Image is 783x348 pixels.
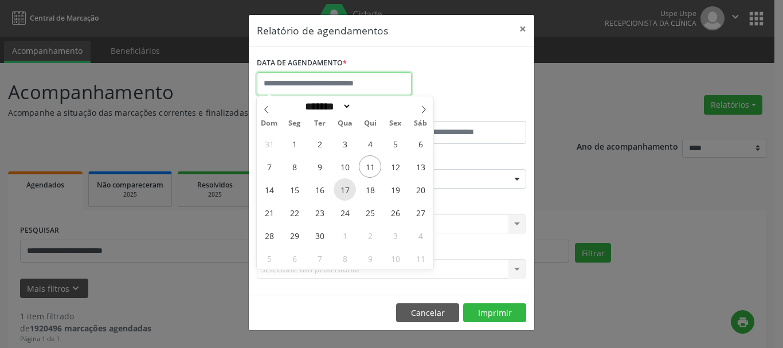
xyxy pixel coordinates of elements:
span: Setembro 8, 2025 [283,155,306,178]
span: Sáb [408,120,433,127]
span: Qua [332,120,358,127]
button: Cancelar [396,303,459,323]
span: Setembro 28, 2025 [258,224,280,247]
span: Outubro 3, 2025 [384,224,406,247]
span: Setembro 26, 2025 [384,201,406,224]
span: Setembro 15, 2025 [283,178,306,201]
span: Setembro 24, 2025 [334,201,356,224]
span: Setembro 16, 2025 [308,178,331,201]
span: Setembro 21, 2025 [258,201,280,224]
span: Setembro 5, 2025 [384,132,406,155]
span: Outubro 4, 2025 [409,224,432,247]
span: Outubro 9, 2025 [359,247,381,269]
span: Setembro 20, 2025 [409,178,432,201]
span: Setembro 9, 2025 [308,155,331,178]
button: Imprimir [463,303,526,323]
span: Setembro 29, 2025 [283,224,306,247]
h5: Relatório de agendamentos [257,23,388,38]
span: Setembro 10, 2025 [334,155,356,178]
span: Seg [282,120,307,127]
span: Outubro 10, 2025 [384,247,406,269]
span: Sex [383,120,408,127]
span: Outubro 6, 2025 [283,247,306,269]
span: Setembro 25, 2025 [359,201,381,224]
span: Setembro 1, 2025 [283,132,306,155]
span: Outubro 1, 2025 [334,224,356,247]
span: Outubro 5, 2025 [258,247,280,269]
span: Setembro 4, 2025 [359,132,381,155]
span: Setembro 3, 2025 [334,132,356,155]
span: Dom [257,120,282,127]
span: Setembro 27, 2025 [409,201,432,224]
span: Setembro 7, 2025 [258,155,280,178]
select: Month [301,100,351,112]
span: Outubro 8, 2025 [334,247,356,269]
span: Setembro 18, 2025 [359,178,381,201]
label: DATA DE AGENDAMENTO [257,54,347,72]
span: Qui [358,120,383,127]
span: Setembro 19, 2025 [384,178,406,201]
button: Close [511,15,534,43]
span: Setembro 30, 2025 [308,224,331,247]
span: Setembro 11, 2025 [359,155,381,178]
input: Year [351,100,389,112]
span: Agosto 31, 2025 [258,132,280,155]
span: Setembro 12, 2025 [384,155,406,178]
span: Outubro 7, 2025 [308,247,331,269]
span: Setembro 23, 2025 [308,201,331,224]
span: Outubro 11, 2025 [409,247,432,269]
label: ATÉ [394,103,526,121]
span: Outubro 2, 2025 [359,224,381,247]
span: Setembro 6, 2025 [409,132,432,155]
span: Setembro 17, 2025 [334,178,356,201]
span: Setembro 22, 2025 [283,201,306,224]
span: Setembro 2, 2025 [308,132,331,155]
span: Setembro 14, 2025 [258,178,280,201]
span: Ter [307,120,332,127]
span: Setembro 13, 2025 [409,155,432,178]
